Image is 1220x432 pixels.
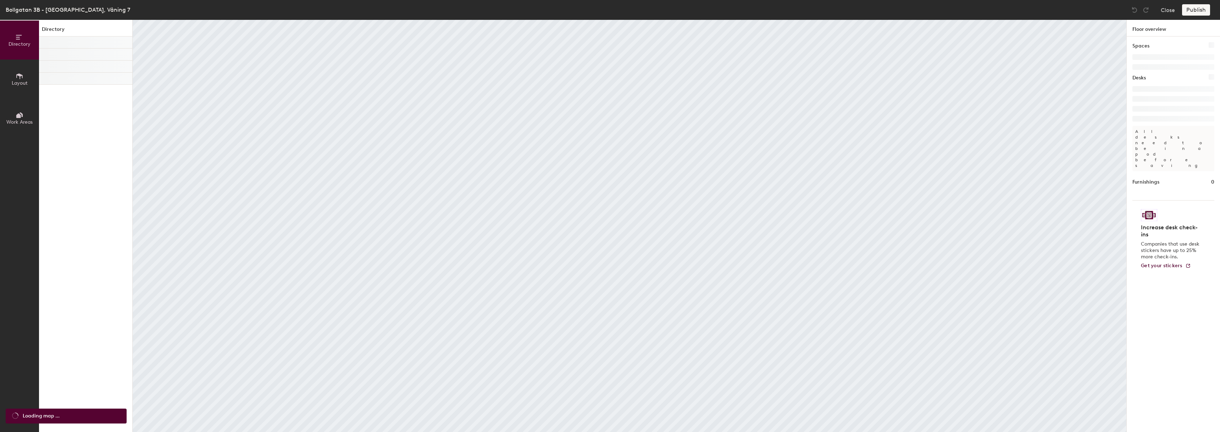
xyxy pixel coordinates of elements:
[1141,263,1191,269] a: Get your stickers
[1127,20,1220,37] h1: Floor overview
[23,412,60,420] span: Loading map ...
[1132,74,1146,82] h1: Desks
[1141,224,1202,238] h4: Increase desk check-ins
[1141,263,1182,269] span: Get your stickers
[1141,241,1202,260] p: Companies that use desk stickers have up to 25% more check-ins.
[1142,6,1149,13] img: Redo
[9,41,30,47] span: Directory
[1161,4,1175,16] button: Close
[12,80,28,86] span: Layout
[1211,178,1214,186] h1: 0
[6,119,33,125] span: Work Areas
[1132,42,1149,50] h1: Spaces
[6,5,130,14] div: Bollgatan 3B - [GEOGRAPHIC_DATA], Våning 7
[1132,178,1159,186] h1: Furnishings
[39,26,132,37] h1: Directory
[1141,209,1157,221] img: Sticker logo
[133,20,1126,432] canvas: Map
[1131,6,1138,13] img: Undo
[1132,126,1214,171] p: All desks need to be in a pod before saving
